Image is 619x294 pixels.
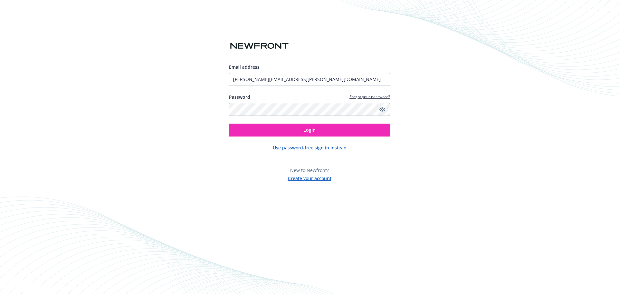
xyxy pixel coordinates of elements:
[288,174,331,182] button: Create your account
[349,94,390,99] a: Forgot your password?
[229,124,390,137] button: Login
[378,106,386,113] a: Show password
[229,64,260,70] span: Email address
[273,144,347,151] button: Use password-free sign in instead
[303,127,316,133] span: Login
[229,40,290,52] img: Newfront logo
[290,167,329,173] span: New to Newfront?
[229,94,250,100] label: Password
[229,103,390,116] input: Enter your password
[229,73,390,86] input: Enter your email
